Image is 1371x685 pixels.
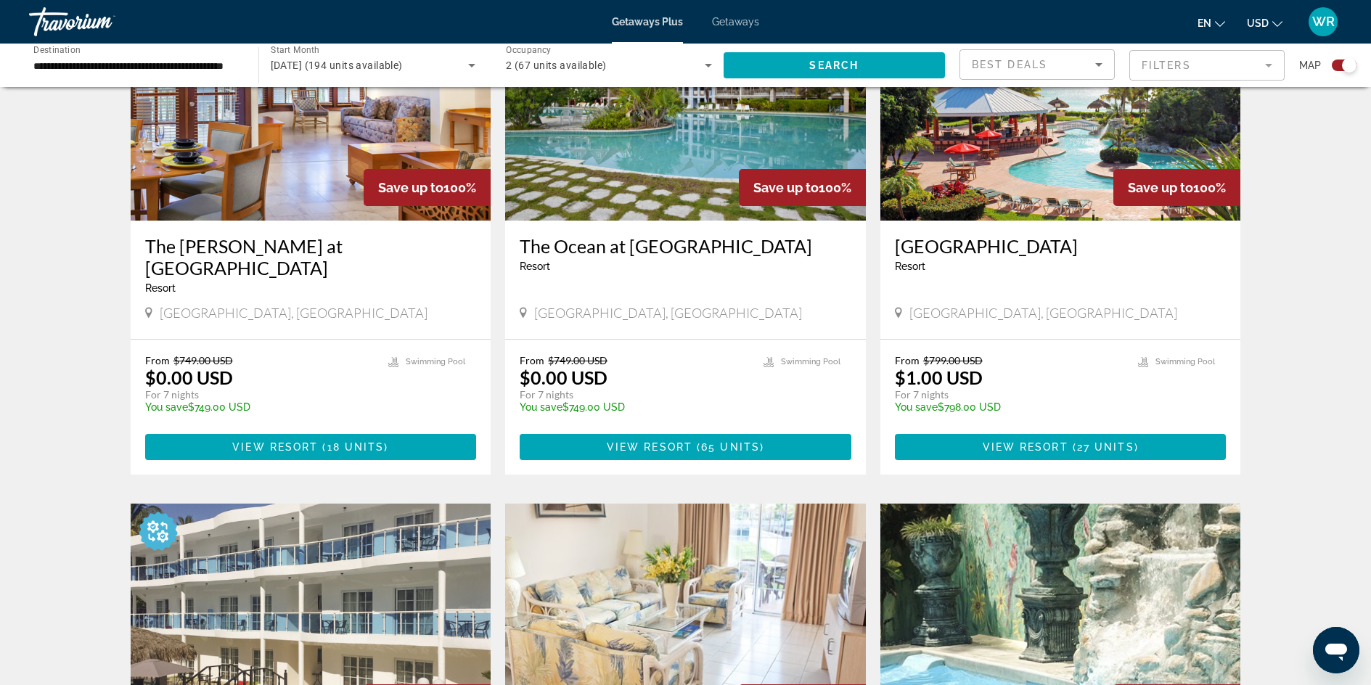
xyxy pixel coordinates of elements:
[145,388,375,401] p: For 7 nights
[895,401,1124,413] p: $798.00 USD
[520,261,550,272] span: Resort
[1304,7,1342,37] button: User Menu
[520,366,607,388] p: $0.00 USD
[809,60,859,71] span: Search
[1299,55,1321,75] span: Map
[712,16,759,28] a: Getaways
[520,401,749,413] p: $749.00 USD
[972,56,1102,73] mat-select: Sort by
[173,354,233,366] span: $749.00 USD
[781,357,840,366] span: Swimming Pool
[895,388,1124,401] p: For 7 nights
[1312,15,1335,29] span: WR
[548,354,607,366] span: $749.00 USD
[145,282,176,294] span: Resort
[364,169,491,206] div: 100%
[895,354,920,366] span: From
[520,354,544,366] span: From
[909,305,1177,321] span: [GEOGRAPHIC_DATA], [GEOGRAPHIC_DATA]
[160,305,427,321] span: [GEOGRAPHIC_DATA], [GEOGRAPHIC_DATA]
[1068,441,1139,453] span: ( )
[607,441,692,453] span: View Resort
[895,401,938,413] span: You save
[1247,12,1282,33] button: Change currency
[1198,17,1211,29] span: en
[895,261,925,272] span: Resort
[145,401,375,413] p: $749.00 USD
[534,305,802,321] span: [GEOGRAPHIC_DATA], [GEOGRAPHIC_DATA]
[318,441,388,453] span: ( )
[327,441,385,453] span: 18 units
[724,52,946,78] button: Search
[895,434,1227,460] button: View Resort(27 units)
[1198,12,1225,33] button: Change language
[923,354,983,366] span: $799.00 USD
[1313,627,1359,673] iframe: Button to launch messaging window
[271,45,319,55] span: Start Month
[145,434,477,460] button: View Resort(18 units)
[1155,357,1215,366] span: Swimming Pool
[1077,441,1134,453] span: 27 units
[145,354,170,366] span: From
[145,366,233,388] p: $0.00 USD
[378,180,443,195] span: Save up to
[895,235,1227,257] a: [GEOGRAPHIC_DATA]
[506,60,607,71] span: 2 (67 units available)
[612,16,683,28] a: Getaways Plus
[692,441,764,453] span: ( )
[506,45,552,55] span: Occupancy
[520,434,851,460] button: View Resort(65 units)
[29,3,174,41] a: Travorium
[739,169,866,206] div: 100%
[1128,180,1193,195] span: Save up to
[520,235,851,257] a: The Ocean at [GEOGRAPHIC_DATA]
[983,441,1068,453] span: View Resort
[1113,169,1240,206] div: 100%
[1129,49,1285,81] button: Filter
[145,401,188,413] span: You save
[1247,17,1269,29] span: USD
[406,357,465,366] span: Swimming Pool
[520,401,562,413] span: You save
[145,235,477,279] a: The [PERSON_NAME] at [GEOGRAPHIC_DATA]
[972,59,1047,70] span: Best Deals
[271,60,403,71] span: [DATE] (194 units available)
[753,180,819,195] span: Save up to
[701,441,760,453] span: 65 units
[33,44,81,54] span: Destination
[895,366,983,388] p: $1.00 USD
[520,388,749,401] p: For 7 nights
[232,441,318,453] span: View Resort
